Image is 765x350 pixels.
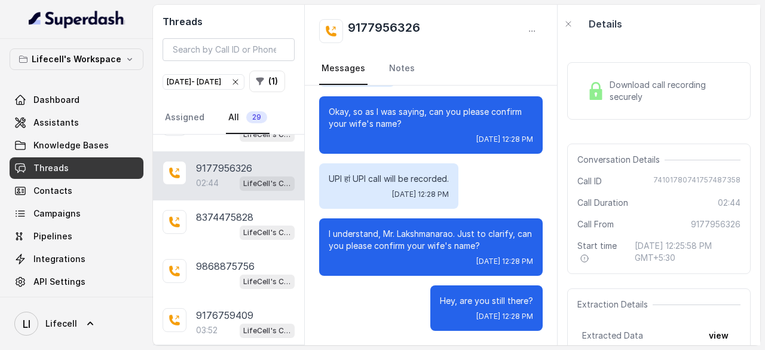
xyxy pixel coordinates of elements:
[577,154,665,166] span: Conversation Details
[476,312,533,321] span: [DATE] 12:28 PM
[653,175,740,187] span: 74101780741757487358
[10,203,143,224] a: Campaigns
[33,117,79,129] span: Assistants
[196,259,255,273] p: 9868875756
[10,307,143,340] a: Lifecell
[33,276,85,288] span: API Settings
[577,175,602,187] span: Call ID
[329,228,533,252] p: I understand, Mr. Lakshmanarao. Just to clarify, can you please confirm your wife's name?
[33,162,69,174] span: Threads
[243,276,291,288] p: LifeCell's Call Assistant
[10,180,143,202] a: Contacts
[32,52,121,66] p: Lifecell's Workspace
[392,190,449,199] span: [DATE] 12:28 PM
[196,177,219,189] p: 02:44
[243,227,291,239] p: LifeCell's Call Assistant
[577,240,625,264] span: Start time
[163,102,295,134] nav: Tabs
[587,82,605,100] img: Lock Icon
[577,197,628,209] span: Call Duration
[440,295,533,307] p: Hey, are you still there?
[196,210,253,224] p: 8374475828
[243,129,291,141] p: LifeCell's Call Assistant
[476,135,533,144] span: [DATE] 12:28 PM
[718,197,740,209] span: 02:44
[226,102,270,134] a: All29
[348,19,420,43] h2: 9177956326
[387,53,417,85] a: Notes
[196,324,218,336] p: 03:52
[249,71,285,92] button: (1)
[319,53,368,85] a: Messages
[577,218,614,230] span: Call From
[10,248,143,270] a: Integrations
[196,308,253,322] p: 9176759409
[196,161,252,175] p: 9177956326
[582,330,643,342] span: Extracted Data
[243,325,291,337] p: LifeCell's Call Assistant
[23,318,30,330] text: LI
[691,218,740,230] span: 9177956326
[45,318,77,330] span: Lifecell
[319,53,543,85] nav: Tabs
[577,299,653,311] span: Extraction Details
[33,185,72,197] span: Contacts
[329,106,533,130] p: Okay, so as I was saying, can you please confirm your wife's name?
[167,76,240,88] div: [DATE] - [DATE]
[635,240,740,264] span: [DATE] 12:25:58 PM GMT+5:30
[33,253,85,265] span: Integrations
[163,102,207,134] a: Assigned
[329,173,449,185] p: UPI हां UPI call will be recorded.
[476,257,533,266] span: [DATE] 12:28 PM
[10,157,143,179] a: Threads
[33,230,72,242] span: Pipelines
[29,10,125,29] img: light.svg
[163,14,295,29] h2: Threads
[243,178,291,190] p: LifeCell's Call Assistant
[10,112,143,133] a: Assistants
[10,226,143,247] a: Pipelines
[10,89,143,111] a: Dashboard
[33,139,109,151] span: Knowledge Bases
[589,17,622,31] p: Details
[10,48,143,70] button: Lifecell's Workspace
[163,74,244,90] button: [DATE]- [DATE]
[10,271,143,293] a: API Settings
[702,325,736,346] button: view
[10,135,143,156] a: Knowledge Bases
[33,94,79,106] span: Dashboard
[246,111,267,123] span: 29
[163,38,295,61] input: Search by Call ID or Phone Number
[610,79,736,103] span: Download call recording securely
[33,208,81,220] span: Campaigns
